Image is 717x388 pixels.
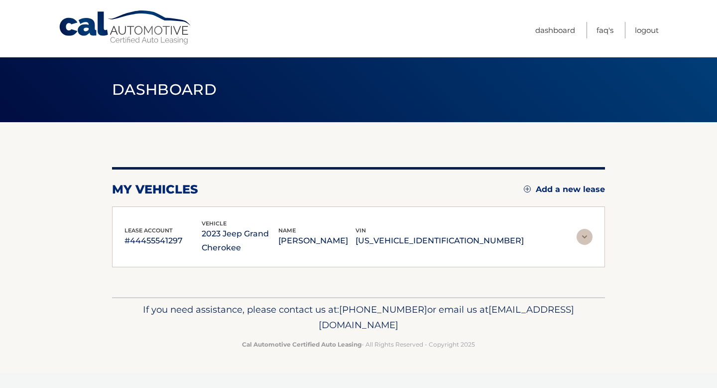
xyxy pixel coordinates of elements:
strong: Cal Automotive Certified Auto Leasing [242,341,361,348]
img: add.svg [524,186,531,193]
span: name [278,227,296,234]
p: #44455541297 [124,234,202,248]
p: 2023 Jeep Grand Cherokee [202,227,279,255]
p: - All Rights Reserved - Copyright 2025 [119,339,598,350]
p: If you need assistance, please contact us at: or email us at [119,302,598,334]
a: Dashboard [535,22,575,38]
span: [PHONE_NUMBER] [339,304,427,315]
p: [PERSON_NAME] [278,234,356,248]
span: vin [356,227,366,234]
a: Cal Automotive [58,10,193,45]
span: Dashboard [112,80,217,99]
a: Add a new lease [524,185,605,194]
span: lease account [124,227,173,234]
p: [US_VEHICLE_IDENTIFICATION_NUMBER] [356,234,524,248]
a: Logout [635,22,659,38]
h2: my vehicles [112,182,198,197]
img: accordion-rest.svg [577,229,593,245]
span: vehicle [202,220,227,227]
a: FAQ's [597,22,613,38]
